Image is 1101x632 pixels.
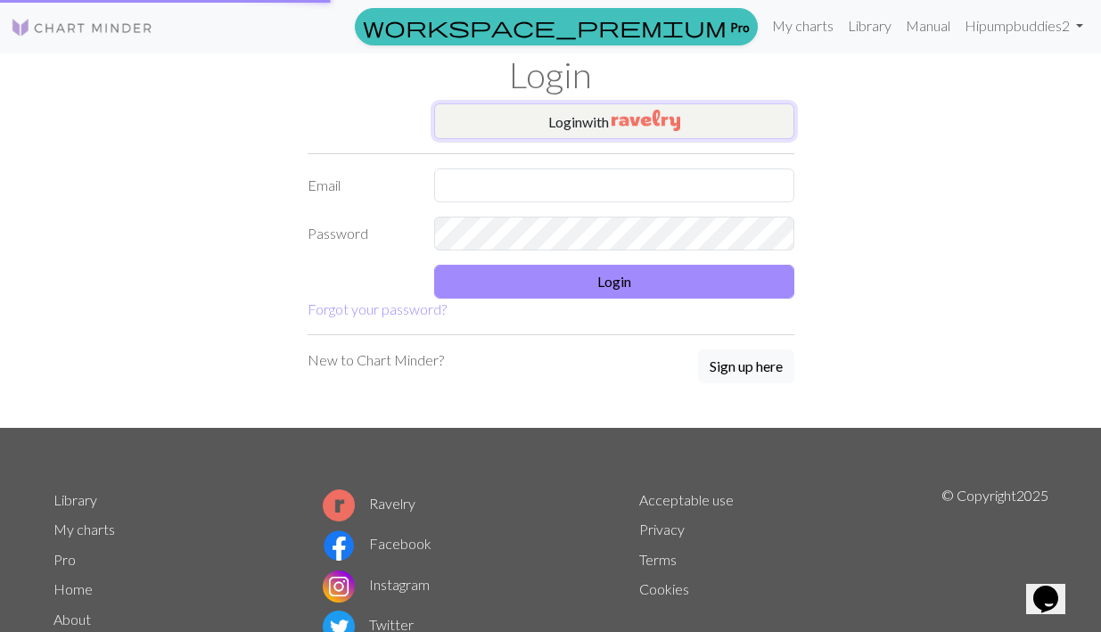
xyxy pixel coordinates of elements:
label: Email [297,168,424,202]
a: Cookies [639,580,689,597]
a: Forgot your password? [308,300,447,317]
img: Facebook logo [323,529,355,562]
iframe: chat widget [1026,561,1083,614]
span: workspace_premium [363,14,727,39]
label: Password [297,217,424,250]
a: Library [841,8,899,44]
a: Hipumpbuddies2 [957,8,1090,44]
a: Privacy [639,521,685,538]
a: Sign up here [698,349,794,385]
button: Sign up here [698,349,794,383]
a: Pro [355,8,758,45]
p: New to Chart Minder? [308,349,444,371]
a: Terms [639,551,677,568]
img: Ravelry logo [323,489,355,521]
a: Pro [53,551,76,568]
button: Loginwith [434,103,794,139]
a: My charts [53,521,115,538]
a: Acceptable use [639,491,734,508]
h1: Login [43,53,1059,96]
a: Manual [899,8,957,44]
a: Facebook [323,535,431,552]
a: My charts [765,8,841,44]
a: Instagram [323,576,430,593]
img: Ravelry [612,110,680,131]
a: Home [53,580,93,597]
img: Instagram logo [323,570,355,603]
a: Ravelry [323,495,415,512]
a: Library [53,491,97,508]
a: About [53,611,91,628]
button: Login [434,265,794,299]
img: Logo [11,17,153,38]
